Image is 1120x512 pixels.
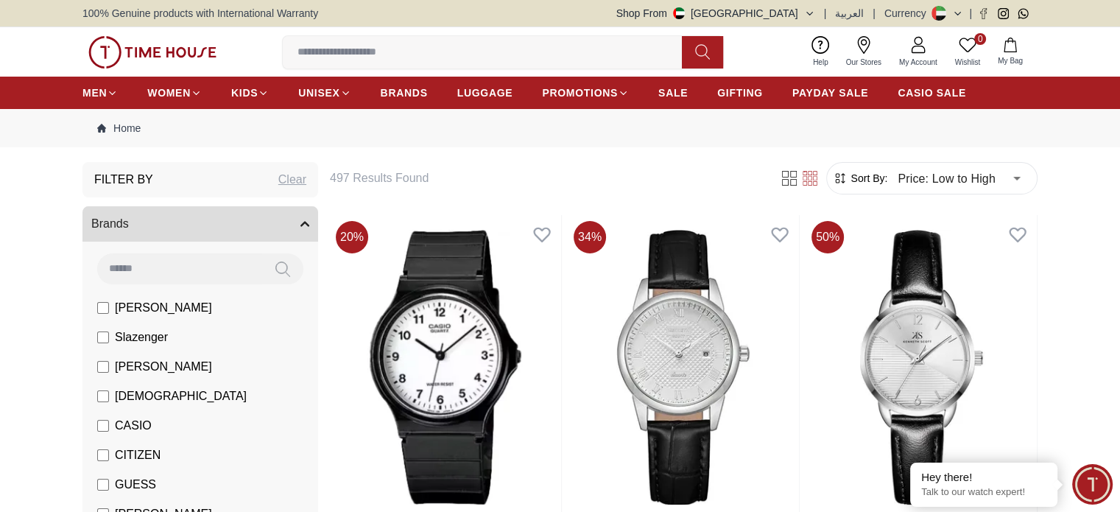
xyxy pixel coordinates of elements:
span: MEN [82,85,107,100]
a: 0Wishlist [946,33,989,71]
a: KIDS [231,80,269,106]
span: My Bag [992,55,1029,66]
a: Instagram [998,8,1009,19]
span: [PERSON_NAME] [115,299,212,317]
span: Sort By: [848,171,887,186]
span: UNISEX [298,85,339,100]
button: Brands [82,206,318,242]
a: Whatsapp [1018,8,1029,19]
p: Talk to our watch expert! [921,486,1046,499]
span: 34 % [574,221,606,253]
h3: Filter By [94,171,153,189]
span: CASIO [115,417,152,435]
a: BRANDS [381,80,428,106]
input: [DEMOGRAPHIC_DATA] [97,390,109,402]
span: Help [807,57,834,68]
span: WOMEN [147,85,191,100]
input: GUESS [97,479,109,491]
span: CASIO SALE [898,85,966,100]
span: PAYDAY SALE [792,85,868,100]
span: GIFTING [717,85,763,100]
a: CASIO SALE [898,80,966,106]
a: Facebook [978,8,989,19]
div: Hey there! [921,470,1046,485]
span: LUGGAGE [457,85,513,100]
a: PROMOTIONS [542,80,629,106]
button: My Bag [989,35,1032,69]
span: My Account [893,57,943,68]
span: Our Stores [840,57,887,68]
span: Slazenger [115,329,168,346]
span: CITIZEN [115,446,161,464]
span: Brands [91,215,129,233]
span: [PERSON_NAME] [115,358,212,376]
img: ... [88,36,216,69]
nav: Breadcrumb [82,109,1038,147]
input: [PERSON_NAME] [97,361,109,373]
a: WOMEN [147,80,202,106]
img: United Arab Emirates [673,7,685,19]
span: BRANDS [381,85,428,100]
span: SALE [658,85,688,100]
span: | [824,6,827,21]
span: KIDS [231,85,258,100]
input: Slazenger [97,332,109,343]
div: Chat Widget [1072,464,1113,505]
a: UNISEX [298,80,351,106]
span: PROMOTIONS [542,85,618,100]
a: PAYDAY SALE [792,80,868,106]
a: Our Stores [837,33,890,71]
button: العربية [835,6,864,21]
a: SALE [658,80,688,106]
button: Shop From[GEOGRAPHIC_DATA] [616,6,815,21]
span: | [873,6,876,21]
span: 100% Genuine products with International Warranty [82,6,318,21]
span: 20 % [336,221,368,253]
span: 50 % [811,221,844,253]
span: 0 [974,33,986,45]
div: Currency [884,6,932,21]
button: Sort By: [833,171,887,186]
input: CASIO [97,420,109,432]
span: GUESS [115,476,156,494]
a: MEN [82,80,118,106]
a: LUGGAGE [457,80,513,106]
a: Home [97,121,141,136]
div: Price: Low to High [887,158,1031,199]
span: [DEMOGRAPHIC_DATA] [115,387,247,405]
div: Clear [278,171,306,189]
a: GIFTING [717,80,763,106]
span: | [969,6,972,21]
span: Wishlist [949,57,986,68]
a: Help [804,33,837,71]
input: [PERSON_NAME] [97,302,109,314]
h6: 497 Results Found [330,169,761,187]
input: CITIZEN [97,449,109,461]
